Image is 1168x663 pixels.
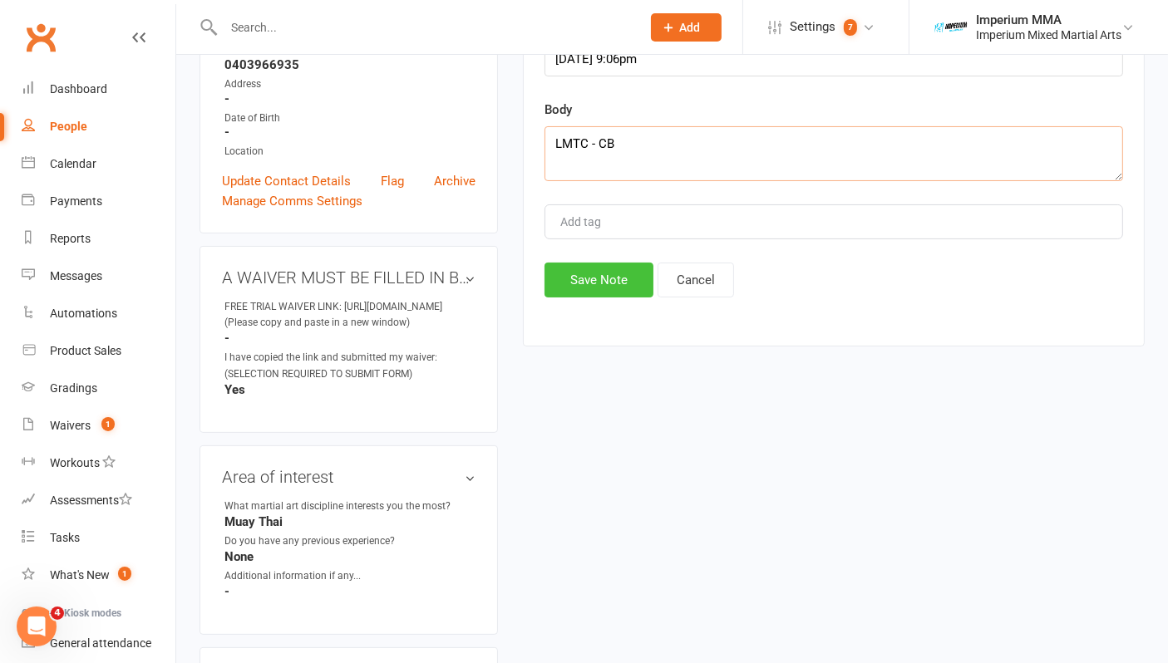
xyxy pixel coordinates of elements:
[50,344,121,357] div: Product Sales
[545,42,1123,76] input: optional
[50,307,117,320] div: Automations
[22,183,175,220] a: Payments
[219,16,629,39] input: Search...
[224,125,476,140] strong: -
[222,191,362,211] a: Manage Comms Settings
[224,549,476,564] strong: None
[50,456,100,469] div: Workouts
[381,171,404,191] a: Flag
[976,12,1121,27] div: Imperium MMA
[50,269,102,282] div: Messages
[224,514,476,529] strong: Muay Thai
[224,533,395,549] div: Do you have any previous experience?
[22,71,175,108] a: Dashboard
[224,331,476,346] strong: -
[434,171,476,191] a: Archive
[50,194,102,208] div: Payments
[22,258,175,295] a: Messages
[559,212,617,232] input: Add tag
[22,370,175,407] a: Gradings
[22,482,175,519] a: Assessments
[976,27,1121,42] div: Imperium Mixed Martial Arts
[118,567,131,581] span: 1
[224,382,476,397] strong: Yes
[224,57,476,72] strong: 0403966935
[22,625,175,662] a: General attendance kiosk mode
[50,494,132,507] div: Assessments
[224,568,362,584] div: Additional information if any...
[50,381,97,395] div: Gradings
[222,468,476,486] h3: Area of interest
[224,144,476,160] div: Location
[22,108,175,145] a: People
[224,498,451,514] div: What martial art discipline interests you the most?
[22,444,175,482] a: Workouts
[680,21,701,34] span: Add
[545,100,572,120] label: Body
[22,332,175,370] a: Product Sales
[224,299,476,331] div: FREE TRIAL WAIVER LINK: [URL][DOMAIN_NAME] (Please copy and paste in a new window)
[545,126,1123,181] textarea: LMTC - CB
[50,82,107,96] div: Dashboard
[224,584,476,599] strong: -
[50,120,87,133] div: People
[222,268,476,287] h3: A WAIVER MUST BE FILLED IN BEFORE ANY CLASS PARTICIPATION.
[22,557,175,594] a: What's New1
[224,76,476,92] div: Address
[224,110,476,126] div: Date of Birth
[50,636,151,650] div: General attendance
[651,13,722,42] button: Add
[22,407,175,444] a: Waivers 1
[790,8,835,46] span: Settings
[222,171,351,191] a: Update Contact Details
[50,419,91,432] div: Waivers
[51,607,64,620] span: 4
[22,220,175,258] a: Reports
[545,263,653,297] button: Save Note
[934,11,968,44] img: thumb_image1639376871.png
[224,91,476,106] strong: -
[22,519,175,557] a: Tasks
[658,263,734,297] button: Cancel
[224,350,476,381] div: I have copied the link and submitted my waiver: (SELECTION REQUIRED TO SUBMIT FORM)
[101,417,115,431] span: 1
[22,145,175,183] a: Calendar
[50,157,96,170] div: Calendar
[844,19,857,36] span: 7
[50,568,110,582] div: What's New
[20,17,62,58] a: Clubworx
[22,295,175,332] a: Automations
[50,232,91,245] div: Reports
[50,531,80,544] div: Tasks
[17,607,57,646] iframe: Intercom live chat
